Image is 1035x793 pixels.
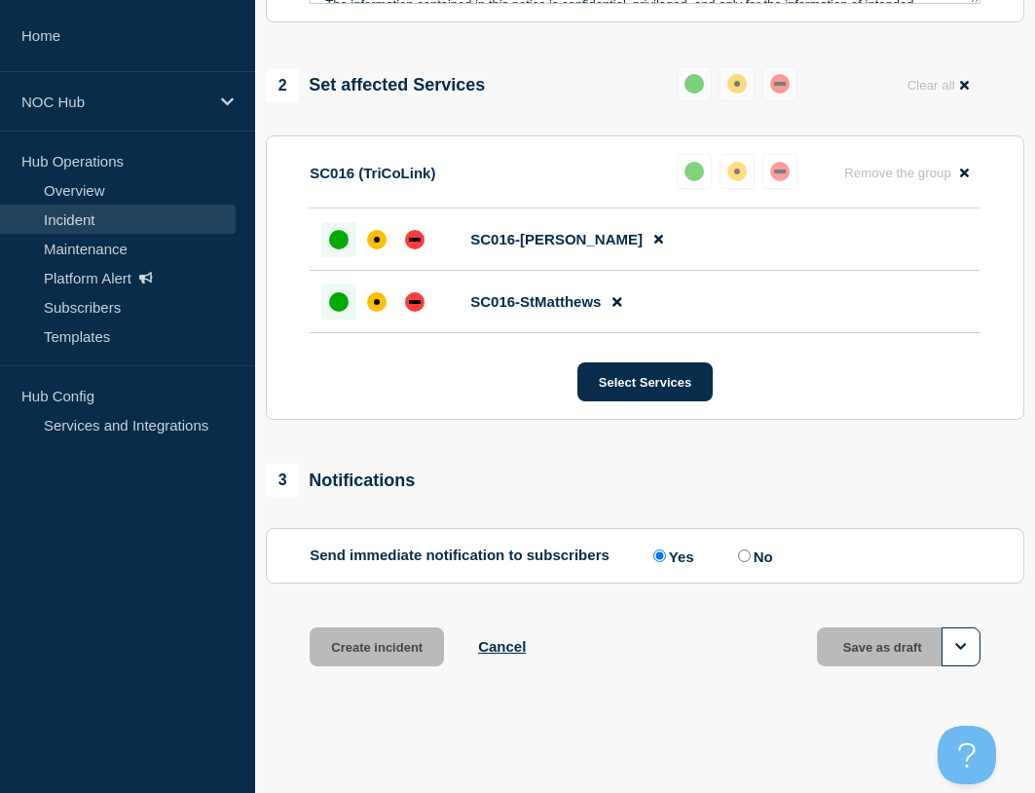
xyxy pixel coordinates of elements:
button: Cancel [478,638,526,655]
label: Yes [648,547,694,565]
div: affected [727,74,747,94]
div: Notifications [266,464,415,497]
button: up [677,66,712,101]
div: up [329,230,349,249]
button: affected [720,154,755,189]
div: down [770,74,790,94]
div: up [329,292,349,312]
iframe: Help Scout Beacon - Open [938,726,996,784]
input: No [738,549,751,562]
button: affected [720,66,755,101]
div: Send immediate notification to subscribers [310,547,980,565]
div: affected [727,162,747,181]
p: Send immediate notification to subscribers [310,547,610,565]
button: Remove the group [832,154,980,192]
span: Remove the group [844,166,951,180]
span: SC016-StMatthews [470,293,601,310]
span: SC016-[PERSON_NAME] [470,231,643,247]
div: affected [367,230,387,249]
button: down [762,154,797,189]
div: up [684,74,704,94]
button: Clear all [896,66,980,104]
span: 2 [266,69,299,102]
button: Create incident [310,627,444,666]
div: Set affected Services [266,69,485,102]
input: Yes [653,549,666,562]
span: 3 [266,464,299,497]
button: Options [942,627,980,666]
div: down [770,162,790,181]
button: down [762,66,797,101]
p: SC016 (TriCoLink) [310,165,435,181]
div: up [684,162,704,181]
div: down [405,230,425,249]
div: down [405,292,425,312]
button: up [677,154,712,189]
button: Select Services [577,362,713,401]
button: Save as draft [817,627,980,666]
label: No [733,547,773,565]
div: affected [367,292,387,312]
p: NOC Hub [21,94,208,110]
